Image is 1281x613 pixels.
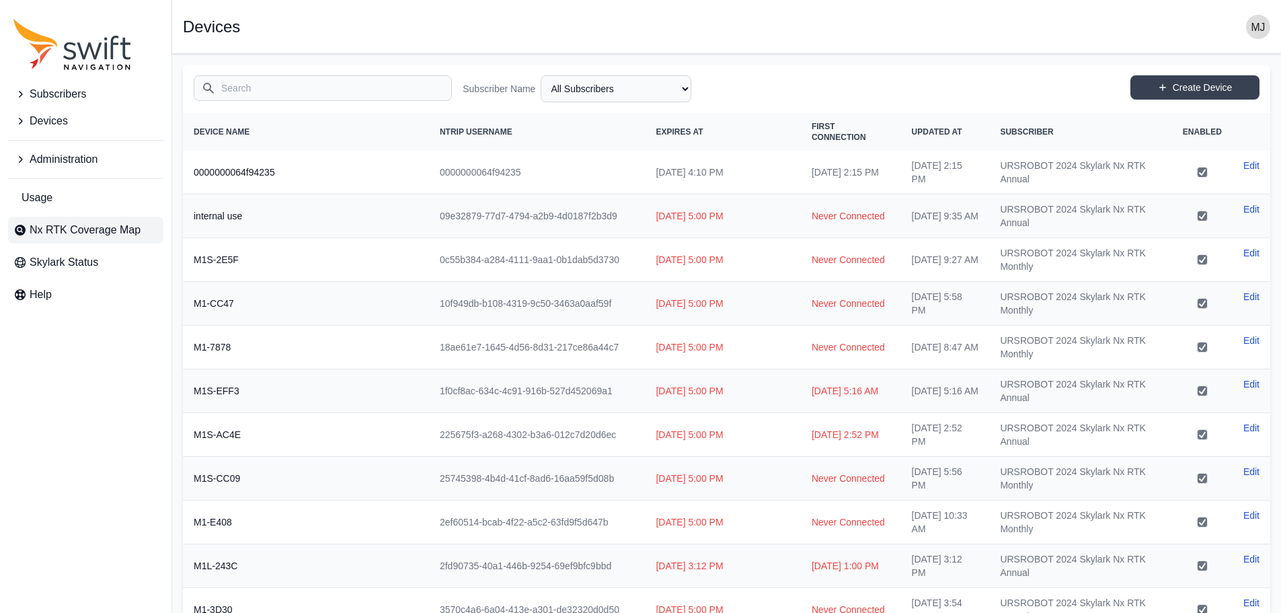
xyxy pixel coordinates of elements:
td: [DATE] 4:10 PM [645,151,800,194]
a: Edit [1243,159,1259,172]
a: Create Device [1130,75,1259,100]
th: M1-7878 [183,326,429,369]
span: Updated At [912,127,962,137]
th: M1-CC47 [183,282,429,326]
td: [DATE] 5:00 PM [645,413,800,457]
a: Edit [1243,596,1259,610]
th: M1S-EFF3 [183,369,429,413]
th: Enabled [1172,113,1233,151]
a: Edit [1243,377,1259,391]
td: Never Connected [801,326,901,369]
td: 09e32879-77d7-4794-a2b9-4d0187f2b3d9 [429,194,646,238]
td: [DATE] 5:16 AM [801,369,901,413]
td: [DATE] 5:58 PM [901,282,990,326]
td: [DATE] 2:52 PM [901,413,990,457]
a: Edit [1243,421,1259,435]
th: M1S-2E5F [183,238,429,282]
td: [DATE] 2:15 PM [901,151,990,194]
a: Nx RTK Coverage Map [8,217,163,244]
td: [DATE] 5:56 PM [901,457,990,501]
a: Usage [8,184,163,211]
td: URSROBOT 2024 Skylark Nx RTK Annual [989,413,1171,457]
th: M1L-243C [183,544,429,588]
a: Edit [1243,246,1259,260]
span: Administration [30,151,98,168]
td: URSROBOT 2024 Skylark Nx RTK Annual [989,369,1171,413]
td: [DATE] 8:47 AM [901,326,990,369]
td: [DATE] 9:27 AM [901,238,990,282]
a: Edit [1243,509,1259,522]
td: URSROBOT 2024 Skylark Nx RTK Monthly [989,282,1171,326]
td: [DATE] 9:35 AM [901,194,990,238]
td: URSROBOT 2024 Skylark Nx RTK Monthly [989,238,1171,282]
th: M1S-CC09 [183,457,429,501]
span: Help [30,287,52,303]
td: [DATE] 2:15 PM [801,151,901,194]
td: 18ae61e7-1645-4d56-8d31-217ce86a44c7 [429,326,646,369]
td: [DATE] 5:00 PM [645,457,800,501]
th: M1S-AC4E [183,413,429,457]
label: Subscriber Name [463,82,535,96]
td: 25745398-4b4d-41cf-8ad6-16aa59f5d08b [429,457,646,501]
td: Never Connected [801,501,901,544]
th: M1-E408 [183,501,429,544]
button: Devices [8,108,163,135]
a: Help [8,281,163,308]
img: user photo [1246,15,1270,39]
th: Device Name [183,113,429,151]
a: Edit [1243,290,1259,303]
span: First Connection [812,122,866,142]
span: Expires At [656,127,703,137]
span: Nx RTK Coverage Map [30,222,141,238]
td: [DATE] 5:00 PM [645,501,800,544]
td: 0000000064f94235 [429,151,646,194]
td: URSROBOT 2024 Skylark Nx RTK Monthly [989,501,1171,544]
span: Devices [30,113,68,129]
td: [DATE] 10:33 AM [901,501,990,544]
h1: Devices [183,19,240,35]
td: 10f949db-b108-4319-9c50-3463a0aaf59f [429,282,646,326]
td: [DATE] 3:12 PM [901,544,990,588]
select: Subscriber [541,75,691,102]
td: 0c55b384-a284-4111-9aa1-0b1dab5d3730 [429,238,646,282]
th: NTRIP Username [429,113,646,151]
td: [DATE] 5:00 PM [645,369,800,413]
a: Skylark Status [8,249,163,276]
a: Edit [1243,465,1259,478]
th: Subscriber [989,113,1171,151]
td: Never Connected [801,282,901,326]
td: [DATE] 5:00 PM [645,326,800,369]
td: Never Connected [801,457,901,501]
td: URSROBOT 2024 Skylark Nx RTK Monthly [989,326,1171,369]
span: Subscribers [30,86,86,102]
td: URSROBOT 2024 Skylark Nx RTK Annual [989,151,1171,194]
input: Search [194,75,452,101]
th: 0000000064f94235 [183,151,429,194]
span: Skylark Status [30,254,98,271]
td: [DATE] 5:16 AM [901,369,990,413]
td: [DATE] 5:00 PM [645,194,800,238]
td: [DATE] 2:52 PM [801,413,901,457]
td: [DATE] 5:00 PM [645,282,800,326]
td: URSROBOT 2024 Skylark Nx RTK Monthly [989,457,1171,501]
td: URSROBOT 2024 Skylark Nx RTK Annual [989,544,1171,588]
a: Edit [1243,552,1259,566]
td: [DATE] 5:00 PM [645,238,800,282]
button: Administration [8,146,163,173]
td: 2fd90735-40a1-446b-9254-69ef9bfc9bbd [429,544,646,588]
button: Subscribers [8,81,163,108]
td: Never Connected [801,238,901,282]
td: 225675f3-a268-4302-b3a6-012c7d20d6ec [429,413,646,457]
td: [DATE] 1:00 PM [801,544,901,588]
a: Edit [1243,334,1259,347]
td: Never Connected [801,194,901,238]
td: 1f0cf8ac-634c-4c91-916b-527d452069a1 [429,369,646,413]
th: internal use [183,194,429,238]
td: 2ef60514-bcab-4f22-a5c2-63fd9f5d647b [429,501,646,544]
td: URSROBOT 2024 Skylark Nx RTK Annual [989,194,1171,238]
td: [DATE] 3:12 PM [645,544,800,588]
a: Edit [1243,203,1259,216]
span: Usage [22,190,52,206]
